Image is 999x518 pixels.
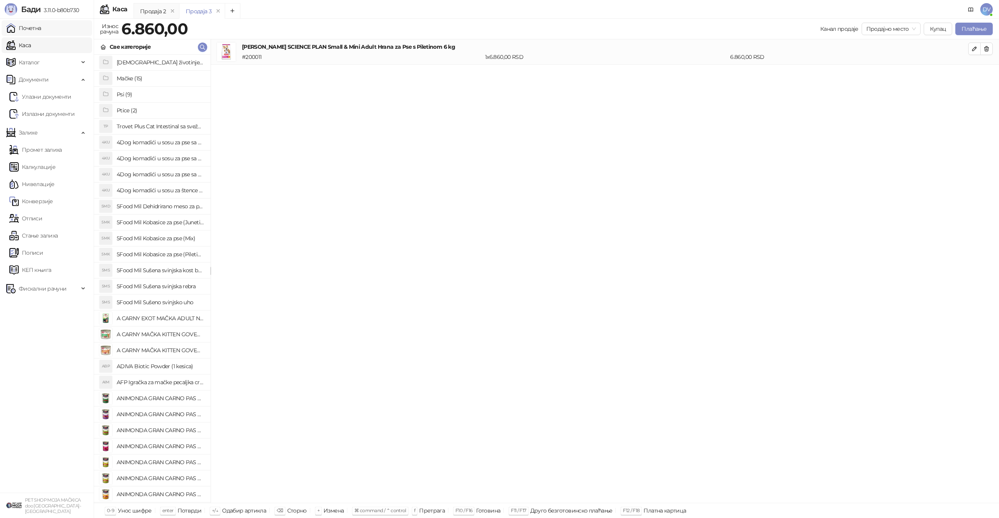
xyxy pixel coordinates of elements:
a: Почетна [6,20,41,36]
h4: ANIMONDA GRAN CARNO PAS ADULT GOVEDINA I DIVLJAČ 800g [117,392,204,404]
img: Slika [100,456,112,468]
span: f [414,507,415,513]
h4: 5Food Mil Kobasice za pse (Mix) [117,232,204,245]
span: DV [980,3,993,16]
h4: 5Food Mil Kobasice za pse (Piletina) [117,248,204,261]
div: 4KU [100,136,112,149]
div: AIM [100,376,112,388]
span: ⌫ [277,507,283,513]
div: Претрага [419,506,445,516]
h4: 5Food Mil Sušeno svinjsko uho [117,296,204,309]
span: Документи [19,72,48,87]
h4: ANIMONDA GRAN CARNO PAS ADULT GOVEDINA I JAGNJETINA 800g [117,408,204,420]
div: Потврди [178,506,202,516]
span: Залихе [19,125,37,140]
span: + [317,507,320,513]
img: Slika [100,344,112,357]
span: 3.11.0-b80b730 [41,7,79,14]
img: 64x64-companyLogo-9f44b8df-f022-41eb-b7d6-300ad218de09.png [6,498,22,513]
button: Плаћање [955,23,993,35]
small: PET SHOP MOJA MAČKICA doo [GEOGRAPHIC_DATA]-[GEOGRAPHIC_DATA] [25,497,81,514]
img: Slika [100,408,112,420]
button: remove [167,8,178,14]
a: Пописи [9,245,43,261]
div: Платна картица [643,506,686,516]
div: Готовина [476,506,500,516]
div: # 200011 [240,53,484,61]
a: КЕП књига [9,262,51,278]
div: 5MK [100,232,112,245]
h4: [PERSON_NAME] SCIENCE PLAN Small & Mini Adult Hrana za Pse s Piletinom 6 kg [242,43,968,51]
div: 5MK [100,216,112,229]
strong: 6.860,00 [121,19,188,38]
h4: 4Dog komadići u sosu za pse sa govedinom (100g) [117,136,204,149]
img: Slika [100,424,112,436]
h4: A CARNY EXOT MAČKA ADULT NOJ 85g [117,312,204,325]
button: Add tab [225,3,240,19]
div: 4KU [100,168,112,181]
img: Slika [100,488,112,500]
a: Калкулације [9,159,55,175]
a: Конверзије [9,193,53,209]
h4: Mačke (15) [117,72,204,85]
a: Стање залиха [9,228,58,243]
img: Slika [100,440,112,452]
img: Slika [100,392,112,404]
button: Купац [924,23,953,35]
h4: AFP Igračka za mačke pecaljka crveni čupavac [117,376,204,388]
h4: 5Food Mil Kobasice za pse (Junetina) [117,216,204,229]
h4: ANIMONDA GRAN CARNO PAS ADULT GOVEDINA I PAČJA SRCA 800g [117,424,204,436]
h4: Psi (9) [117,88,204,101]
div: 6.860,00 RSD [729,53,970,61]
h4: A CARNY MAČKA KITTEN GOVEDINA,PILETINA I ZEC 200g [117,328,204,341]
a: Ulazni dokumentiУлазни документи [9,89,71,105]
span: ↑/↓ [212,507,218,513]
h4: 5Food Mil Sušena svinjska rebra [117,280,204,293]
h4: Trovet Plus Cat Intestinal sa svežom ribom (85g) [117,120,204,133]
h4: 4Dog komadići u sosu za pse sa piletinom i govedinom (4x100g) [117,168,204,181]
div: 4KU [100,184,112,197]
div: grid [94,55,210,503]
div: Унос шифре [118,506,152,516]
h4: 5Food Mil Sušena svinjska kost buta [117,264,204,277]
div: 5MS [100,264,112,277]
div: 5MK [100,248,112,261]
span: Фискални рачуни [19,281,66,296]
h4: [DEMOGRAPHIC_DATA] životinje (3) [117,56,204,69]
span: Бади [21,5,41,14]
div: ABP [100,360,112,373]
img: Slika [100,472,112,484]
a: Отписи [9,211,42,226]
h4: ADIVA Biotic Powder (1 kesica) [117,360,204,373]
span: F11 / F17 [511,507,526,513]
span: F10 / F16 [455,507,472,513]
img: Logo [5,3,17,16]
h4: Ptice (2) [117,104,204,117]
h4: A CARNY MAČKA KITTEN GOVEDINA,TELETINA I PILETINA 200g [117,344,204,357]
div: Износ рачуна [98,21,120,37]
a: Промет залиха [9,142,62,158]
div: 5MS [100,280,112,293]
a: Излазни документи [9,106,75,122]
div: TP [100,120,112,133]
h4: ANIMONDA GRAN CARNO PAS ADULT GOVEDINA I SRCA 400g [117,440,204,452]
div: Друго безготовинско плаћање [530,506,613,516]
span: ⌘ command / ⌃ control [354,507,406,513]
span: F12 / F18 [623,507,640,513]
span: Каталог [19,55,40,70]
h4: 5Food Mil Dehidrirano meso za pse [117,200,204,213]
div: Сторно [287,506,307,516]
h4: ANIMONDA GRAN CARNO PAS ADULT GOVEDINA I ZEC S BILJEM 400g [117,456,204,468]
h4: 4Dog komadići u sosu za pse sa piletinom (100g) [117,152,204,165]
div: 1 x 6.860,00 RSD [484,53,729,61]
a: Каса [6,37,31,53]
img: Slika [100,312,112,325]
div: 5MD [100,200,112,213]
img: Slika [100,328,112,341]
span: enter [162,507,174,513]
div: Продаја 2 [140,7,166,16]
div: Измена [324,506,344,516]
h4: ANIMONDA GRAN CARNO PAS ADULT GOVEDINA I ĆURETINA 800g [117,488,204,500]
div: Одабир артикла [222,506,266,516]
h4: ANIMONDA GRAN CARNO PAS ADULT GOVEDINA I ZEC S BILJEM 800g [117,472,204,484]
